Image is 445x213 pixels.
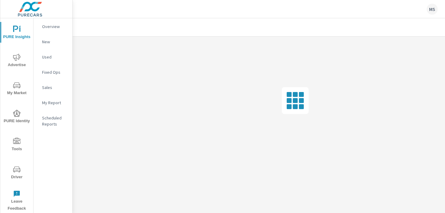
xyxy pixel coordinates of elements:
[42,69,67,75] p: Fixed Ops
[42,39,67,45] p: New
[2,166,31,181] span: Driver
[2,138,31,153] span: Tools
[2,110,31,125] span: PURE Identity
[34,37,72,46] div: New
[42,23,67,30] p: Overview
[34,98,72,107] div: My Report
[427,4,438,15] div: MS
[34,83,72,92] div: Sales
[42,54,67,60] p: Used
[34,68,72,77] div: Fixed Ops
[42,100,67,106] p: My Report
[2,54,31,69] span: Advertise
[42,84,67,91] p: Sales
[2,82,31,97] span: My Market
[34,22,72,31] div: Overview
[2,190,31,212] span: Leave Feedback
[2,26,31,41] span: PURE Insights
[34,52,72,62] div: Used
[42,115,67,127] p: Scheduled Reports
[34,113,72,129] div: Scheduled Reports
